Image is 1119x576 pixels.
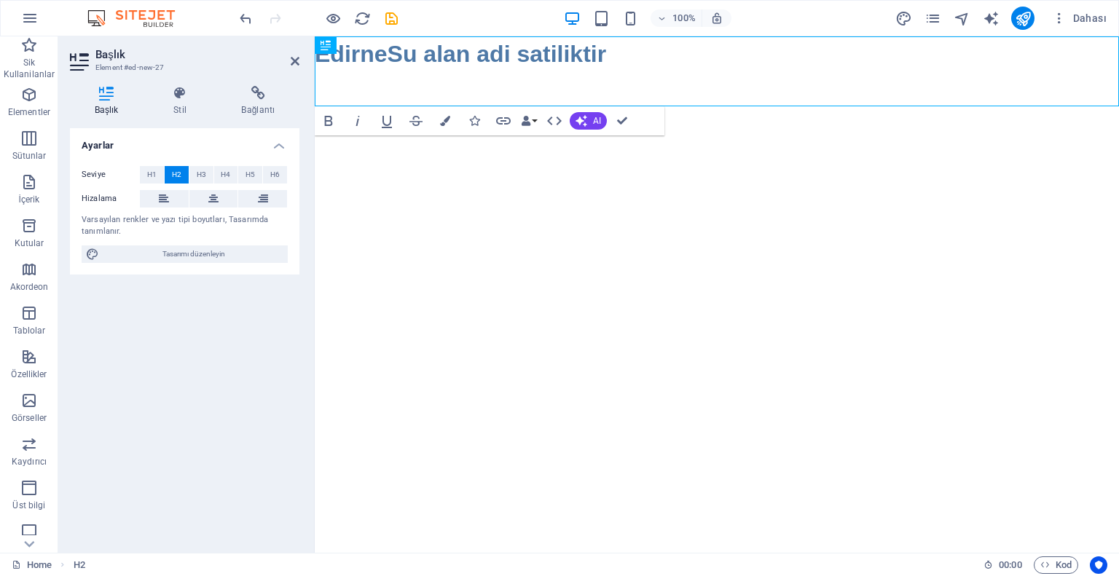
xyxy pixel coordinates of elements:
[214,166,238,184] button: H4
[70,128,299,154] h4: Ayarlar
[982,9,1000,27] button: text_generator
[1046,7,1112,30] button: Dahası
[263,166,287,184] button: H6
[1052,11,1107,25] span: Dahası
[95,61,270,74] h3: Element #ed-new-27
[82,245,288,263] button: Tasarımı düzenleyin
[953,9,970,27] button: navigator
[237,9,254,27] button: undo
[570,112,607,130] button: AI
[217,86,299,117] h4: Bağlantı
[70,86,149,117] h4: Başlık
[593,117,601,125] span: AI
[353,9,371,27] button: reload
[237,10,254,27] i: Geri al: Element ekle (Ctrl+Z)
[74,556,85,574] nav: breadcrumb
[82,214,288,238] div: Varsayılan renkler ve yazı tipi boyutları, Tasarımda tanımlanır.
[924,10,941,27] i: Sayfalar (Ctrl+Alt+S)
[983,556,1022,574] h6: Oturum süresi
[12,500,45,511] p: Üst bilgi
[165,166,189,184] button: H2
[18,194,39,205] p: İçerik
[15,237,44,249] p: Kutular
[983,10,1000,27] i: AI Writer
[490,106,517,135] button: Link
[12,412,47,424] p: Görseller
[519,106,539,135] button: Data Bindings
[382,9,400,27] button: save
[373,106,401,135] button: Underline (Ctrl+U)
[84,9,193,27] img: Editor Logo
[172,166,181,184] span: H2
[1009,559,1011,570] span: :
[238,166,262,184] button: H5
[197,166,206,184] span: H3
[541,106,568,135] button: HTML
[460,106,488,135] button: Icons
[431,106,459,135] button: Colors
[1090,556,1107,574] button: Usercentrics
[999,556,1021,574] span: 00 00
[344,106,372,135] button: Italic (Ctrl+I)
[402,106,430,135] button: Strikethrough
[324,9,342,27] button: Ön izleme modundan çıkıp düzenlemeye devam etmek için buraya tıklayın
[895,10,912,27] i: Tasarım (Ctrl+Alt+Y)
[74,556,85,574] span: Seçmek için tıkla. Düzenlemek için çift tıkla
[12,150,47,162] p: Sütunlar
[651,9,702,27] button: 100%
[95,48,299,61] h2: Başlık
[383,10,400,27] i: Kaydet (Ctrl+S)
[82,166,140,184] label: Seviye
[10,281,49,293] p: Akordeon
[82,190,140,208] label: Hizalama
[1040,556,1072,574] span: Kod
[1011,7,1034,30] button: publish
[8,106,50,118] p: Elementler
[246,166,255,184] span: H5
[149,86,216,117] h4: Stil
[12,556,52,574] a: Seçimi iptal etmek için tıkla. Sayfaları açmak için çift tıkla
[710,12,723,25] i: Yeniden boyutlandırmada yakınlaştırma düzeyini seçilen cihaza uyacak şekilde otomatik olarak ayarla.
[12,456,47,467] p: Kaydırıcı
[270,166,280,184] span: H6
[924,9,941,27] button: pages
[11,368,47,380] p: Özellikler
[672,9,696,27] h6: 100%
[189,166,213,184] button: H3
[147,166,157,184] span: H1
[315,106,342,135] button: Bold (Ctrl+B)
[354,10,371,27] i: Sayfayı yeniden yükleyin
[1015,10,1032,27] i: Yayınla
[1034,556,1078,574] button: Kod
[954,10,970,27] i: Navigatör
[221,166,230,184] span: H4
[895,9,912,27] button: design
[608,106,636,135] button: Confirm (Ctrl+⏎)
[103,245,283,263] span: Tasarımı düzenleyin
[140,166,164,184] button: H1
[13,325,46,336] p: Tablolar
